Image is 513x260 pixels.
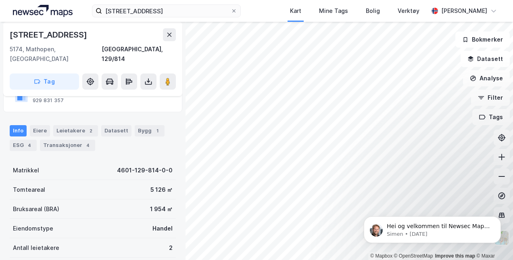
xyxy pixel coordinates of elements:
div: Matrikkel [13,166,39,175]
div: Datasett [101,125,131,136]
div: 2 [87,127,95,135]
div: Antall leietakere [13,243,59,253]
div: Info [10,125,27,136]
div: [STREET_ADDRESS] [10,28,89,41]
div: 929 831 357 [33,97,64,104]
a: Mapbox [370,253,392,259]
button: Tag [10,73,79,90]
div: 5174, Mathopen, [GEOGRAPHIC_DATA] [10,44,102,64]
div: 1 [153,127,161,135]
div: Transaksjoner [40,140,95,151]
div: 4 [25,141,33,149]
button: Bokmerker [455,31,510,48]
button: Datasett [461,51,510,67]
div: [PERSON_NAME] [441,6,487,16]
div: [GEOGRAPHIC_DATA], 129/814 [102,44,176,64]
div: 4601-129-814-0-0 [117,166,173,175]
div: Eiendomstype [13,224,53,233]
div: Bruksareal (BRA) [13,204,59,214]
button: Tags [472,109,510,125]
div: Verktøy [398,6,419,16]
div: ESG [10,140,37,151]
div: Bygg [135,125,165,136]
div: 4 [84,141,92,149]
div: Tomteareal [13,185,45,195]
img: logo.a4113a55bc3d86da70a041830d287a7e.svg [13,5,73,17]
div: Handel [152,224,173,233]
input: Søk på adresse, matrikkel, gårdeiere, leietakere eller personer [102,5,230,17]
div: 1 954 ㎡ [150,204,173,214]
div: Eiere [30,125,50,136]
div: 2 [169,243,173,253]
a: OpenStreetMap [394,253,433,259]
div: Bolig [366,6,380,16]
button: Filter [471,90,510,106]
div: 5 126 ㎡ [150,185,173,195]
button: Analyse [463,70,510,86]
div: Kart [290,6,301,16]
a: Improve this map [435,253,475,259]
iframe: Intercom notifications message [352,199,513,256]
div: Mine Tags [319,6,348,16]
div: Leietakere [53,125,98,136]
